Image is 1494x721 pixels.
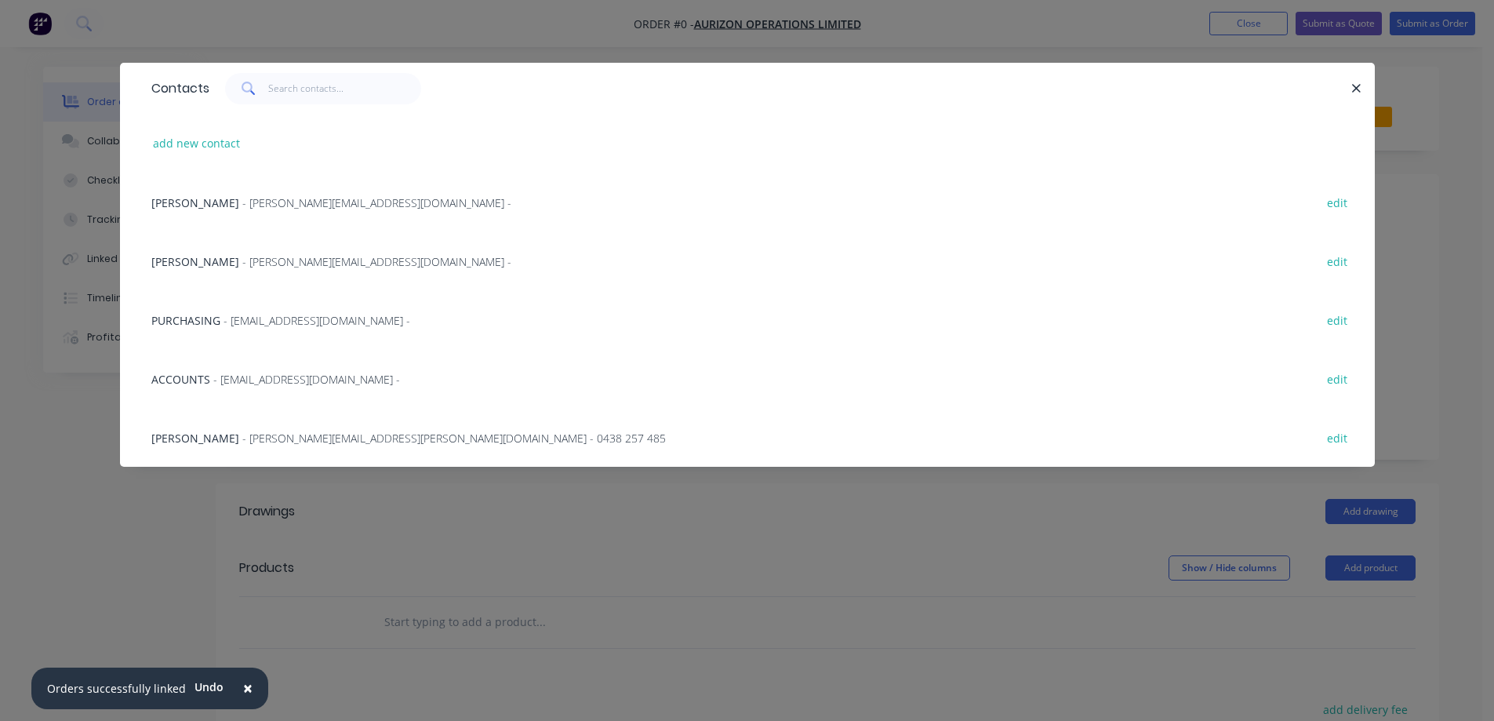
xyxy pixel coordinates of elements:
[213,372,400,387] span: - [EMAIL_ADDRESS][DOMAIN_NAME] -
[145,133,249,154] button: add new contact
[1319,427,1356,448] button: edit
[242,254,511,269] span: - [PERSON_NAME][EMAIL_ADDRESS][DOMAIN_NAME] -
[144,64,209,114] div: Contacts
[151,313,220,328] span: PURCHASING
[243,677,253,699] span: ×
[1319,368,1356,389] button: edit
[47,680,186,697] div: Orders successfully linked
[242,195,511,210] span: - [PERSON_NAME][EMAIL_ADDRESS][DOMAIN_NAME] -
[224,313,410,328] span: - [EMAIL_ADDRESS][DOMAIN_NAME] -
[151,431,239,446] span: [PERSON_NAME]
[1319,191,1356,213] button: edit
[1319,250,1356,271] button: edit
[1319,309,1356,330] button: edit
[151,254,239,269] span: [PERSON_NAME]
[186,675,232,699] button: Undo
[151,195,239,210] span: [PERSON_NAME]
[268,73,421,104] input: Search contacts...
[227,670,268,708] button: Close
[151,372,210,387] span: ACCOUNTS
[242,431,666,446] span: - [PERSON_NAME][EMAIL_ADDRESS][PERSON_NAME][DOMAIN_NAME] - 0438 257 485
